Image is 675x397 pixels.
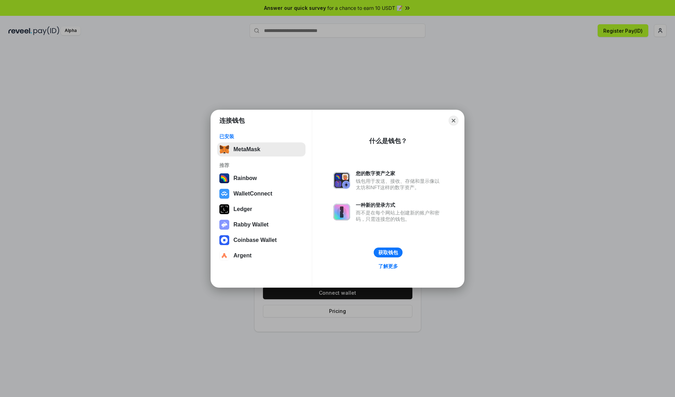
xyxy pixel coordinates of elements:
[378,263,398,269] div: 了解更多
[219,251,229,261] img: svg+xml,%3Csvg%20width%3D%2228%22%20height%3D%2228%22%20viewBox%3D%220%200%2028%2028%22%20fill%3D...
[233,222,269,228] div: Rabby Wallet
[233,146,260,153] div: MetaMask
[219,116,245,125] h1: 连接钱包
[217,218,306,232] button: Rabby Wallet
[217,249,306,263] button: Argent
[356,202,443,208] div: 一种新的登录方式
[217,187,306,201] button: WalletConnect
[219,235,229,245] img: svg+xml,%3Csvg%20width%3D%2228%22%20height%3D%2228%22%20viewBox%3D%220%200%2028%2028%22%20fill%3D...
[233,175,257,181] div: Rainbow
[374,262,402,271] a: 了解更多
[219,220,229,230] img: svg+xml,%3Csvg%20xmlns%3D%22http%3A%2F%2Fwww.w3.org%2F2000%2Fsvg%22%20fill%3D%22none%22%20viewBox...
[219,145,229,154] img: svg+xml,%3Csvg%20fill%3D%22none%22%20height%3D%2233%22%20viewBox%3D%220%200%2035%2033%22%20width%...
[217,142,306,156] button: MetaMask
[219,133,303,140] div: 已安装
[217,233,306,247] button: Coinbase Wallet
[333,172,350,189] img: svg+xml,%3Csvg%20xmlns%3D%22http%3A%2F%2Fwww.w3.org%2F2000%2Fsvg%22%20fill%3D%22none%22%20viewBox...
[356,170,443,177] div: 您的数字资产之家
[333,204,350,220] img: svg+xml,%3Csvg%20xmlns%3D%22http%3A%2F%2Fwww.w3.org%2F2000%2Fsvg%22%20fill%3D%22none%22%20viewBox...
[219,189,229,199] img: svg+xml,%3Csvg%20width%3D%2228%22%20height%3D%2228%22%20viewBox%3D%220%200%2028%2028%22%20fill%3D...
[233,252,252,259] div: Argent
[356,210,443,222] div: 而不是在每个网站上创建新的账户和密码，只需连接您的钱包。
[378,249,398,256] div: 获取钱包
[369,137,407,145] div: 什么是钱包？
[233,237,277,243] div: Coinbase Wallet
[233,206,252,212] div: Ledger
[217,171,306,185] button: Rainbow
[449,116,458,126] button: Close
[374,248,403,257] button: 获取钱包
[219,173,229,183] img: svg+xml,%3Csvg%20width%3D%22120%22%20height%3D%22120%22%20viewBox%3D%220%200%20120%20120%22%20fil...
[217,202,306,216] button: Ledger
[219,162,303,168] div: 推荐
[219,204,229,214] img: svg+xml,%3Csvg%20xmlns%3D%22http%3A%2F%2Fwww.w3.org%2F2000%2Fsvg%22%20width%3D%2228%22%20height%3...
[356,178,443,191] div: 钱包用于发送、接收、存储和显示像以太坊和NFT这样的数字资产。
[233,191,272,197] div: WalletConnect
